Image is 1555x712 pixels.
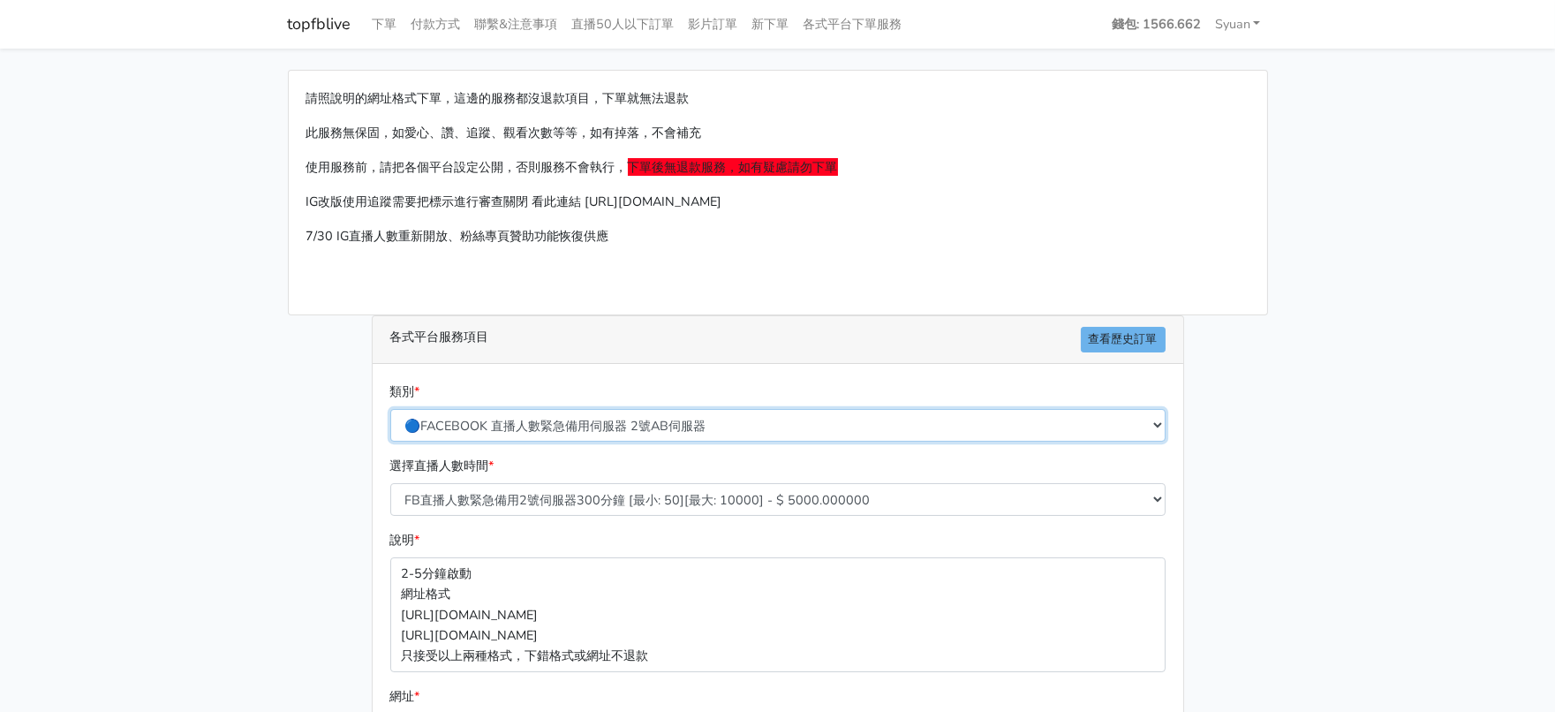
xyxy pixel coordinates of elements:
[404,7,468,42] a: 付款方式
[390,530,420,550] label: 說明
[682,7,745,42] a: 影片訂單
[1208,7,1268,42] a: Syuan
[306,88,1249,109] p: 請照說明的網址格式下單，這邊的服務都沒退款項目，下單就無法退款
[1112,15,1201,33] strong: 錢包: 1566.662
[306,192,1249,212] p: IG改版使用追蹤需要把標示進行審查關閉 看此連結 [URL][DOMAIN_NAME]
[390,382,420,402] label: 類別
[306,157,1249,178] p: 使用服務前，請把各個平台設定公開，否則服務不會執行，
[745,7,796,42] a: 新下單
[390,557,1166,671] p: 2-5分鐘啟動 網址格式 [URL][DOMAIN_NAME] [URL][DOMAIN_NAME] 只接受以上兩種格式，下錯格式或網址不退款
[1105,7,1208,42] a: 錢包: 1566.662
[796,7,910,42] a: 各式平台下單服務
[565,7,682,42] a: 直播50人以下訂單
[468,7,565,42] a: 聯繫&注意事項
[306,123,1249,143] p: 此服務無保固，如愛心、讚、追蹤、觀看次數等等，如有掉落，不會補充
[390,456,494,476] label: 選擇直播人數時間
[628,158,838,176] span: 下單後無退款服務，如有疑慮請勿下單
[1081,327,1166,352] a: 查看歷史訂單
[288,7,351,42] a: topfblive
[306,226,1249,246] p: 7/30 IG直播人數重新開放、粉絲專頁贊助功能恢復供應
[366,7,404,42] a: 下單
[390,686,420,707] label: 網址
[373,316,1183,364] div: 各式平台服務項目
